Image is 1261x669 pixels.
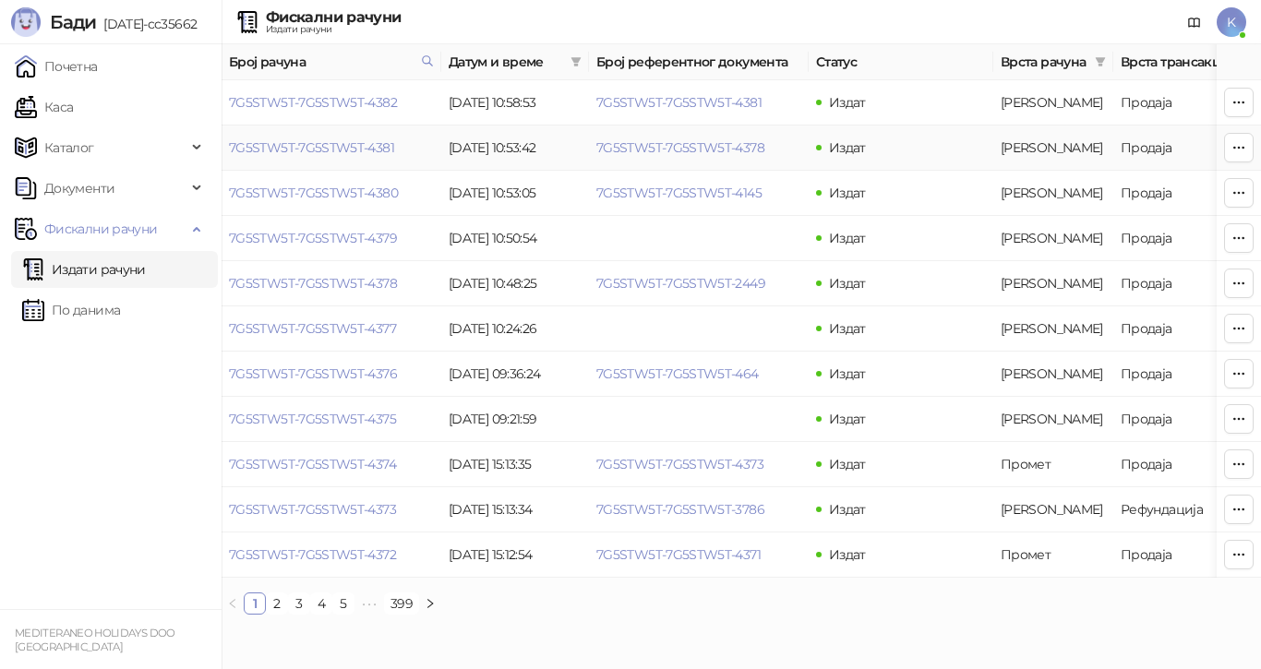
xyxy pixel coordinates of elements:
span: Врста трансакције [1121,52,1244,72]
td: Аванс [993,261,1113,306]
td: 7G5STW5T-7G5STW5T-4382 [222,80,441,125]
li: Следећих 5 Страна [354,592,384,615]
td: 7G5STW5T-7G5STW5T-4374 [222,442,441,487]
span: right [425,598,436,609]
span: filter [1091,48,1110,76]
li: 1 [244,592,266,615]
span: Издат [829,411,866,427]
td: 7G5STW5T-7G5STW5T-4376 [222,352,441,397]
img: Logo [11,7,41,37]
a: 7G5STW5T-7G5STW5T-2449 [596,275,765,292]
a: Документација [1180,7,1209,37]
a: 7G5STW5T-7G5STW5T-4379 [229,230,397,246]
td: [DATE] 09:21:59 [441,397,589,442]
span: Издат [829,94,866,111]
td: [DATE] 15:13:34 [441,487,589,532]
td: Аванс [993,397,1113,442]
span: [DATE]-cc35662 [96,16,197,32]
div: Издати рачуни [266,25,401,34]
a: 7G5STW5T-7G5STW5T-4381 [229,139,394,156]
li: Претходна страна [222,592,244,615]
td: [DATE] 10:53:42 [441,125,589,171]
td: [DATE] 10:58:53 [441,80,589,125]
span: Издат [829,456,866,472]
a: По данима [22,292,120,329]
span: Фискални рачуни [44,210,157,247]
span: Издат [829,139,866,156]
span: filter [1095,56,1106,67]
a: 7G5STW5T-7G5STW5T-4377 [229,320,396,337]
td: Аванс [993,216,1113,261]
a: 5 [333,593,354,614]
button: left [222,592,244,615]
a: Издати рачуни [22,251,146,288]
a: 7G5STW5T-7G5STW5T-4378 [229,275,397,292]
span: filter [570,56,582,67]
td: 7G5STW5T-7G5STW5T-4372 [222,532,441,578]
td: [DATE] 10:50:54 [441,216,589,261]
td: [DATE] 09:36:24 [441,352,589,397]
span: ••• [354,592,384,615]
td: 7G5STW5T-7G5STW5T-4375 [222,397,441,442]
a: Каса [15,89,73,125]
button: right [419,592,441,615]
td: 7G5STW5T-7G5STW5T-4380 [222,171,441,216]
span: left [227,598,238,609]
a: 7G5STW5T-7G5STW5T-4373 [229,501,396,518]
a: 399 [385,593,418,614]
span: Документи [44,170,114,207]
a: 7G5STW5T-7G5STW5T-4382 [229,94,397,111]
div: Фискални рачуни [266,10,401,25]
a: 7G5STW5T-7G5STW5T-4374 [229,456,396,472]
th: Статус [809,44,993,80]
span: Датум и време [449,52,563,72]
a: 7G5STW5T-7G5STW5T-4381 [596,94,762,111]
li: 3 [288,592,310,615]
a: 7G5STW5T-7G5STW5T-4376 [229,365,397,382]
li: Следећа страна [419,592,441,615]
span: Бади [50,11,96,33]
a: 3 [289,593,309,614]
td: [DATE] 10:24:26 [441,306,589,352]
span: filter [567,48,585,76]
small: MEDITERANEO HOLIDAYS DOO [GEOGRAPHIC_DATA] [15,627,175,653]
span: Издат [829,320,866,337]
a: 7G5STW5T-7G5STW5T-3786 [596,501,764,518]
span: Врста рачуна [1001,52,1087,72]
a: 7G5STW5T-7G5STW5T-4371 [596,546,761,563]
span: Издат [829,546,866,563]
a: 1 [245,593,265,614]
span: Издат [829,275,866,292]
a: 7G5STW5T-7G5STW5T-464 [596,365,759,382]
td: Промет [993,442,1113,487]
td: 7G5STW5T-7G5STW5T-4377 [222,306,441,352]
td: [DATE] 10:48:25 [441,261,589,306]
th: Врста рачуна [993,44,1113,80]
li: 5 [332,592,354,615]
td: Аванс [993,80,1113,125]
a: 7G5STW5T-7G5STW5T-4372 [229,546,396,563]
a: 4 [311,593,331,614]
a: 2 [267,593,287,614]
li: 399 [384,592,419,615]
span: Каталог [44,129,94,166]
th: Број референтног документа [589,44,809,80]
th: Број рачуна [222,44,441,80]
li: 4 [310,592,332,615]
span: Број рачуна [229,52,414,72]
a: 7G5STW5T-7G5STW5T-4145 [596,185,762,201]
td: Аванс [993,352,1113,397]
td: 7G5STW5T-7G5STW5T-4381 [222,125,441,171]
span: K [1217,7,1246,37]
td: [DATE] 15:12:54 [441,532,589,578]
a: 7G5STW5T-7G5STW5T-4380 [229,185,398,201]
span: Издат [829,230,866,246]
a: 7G5STW5T-7G5STW5T-4378 [596,139,764,156]
li: 2 [266,592,288,615]
td: Аванс [993,487,1113,532]
a: 7G5STW5T-7G5STW5T-4375 [229,411,396,427]
span: Издат [829,365,866,382]
a: Почетна [15,48,98,85]
td: 7G5STW5T-7G5STW5T-4373 [222,487,441,532]
td: 7G5STW5T-7G5STW5T-4379 [222,216,441,261]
